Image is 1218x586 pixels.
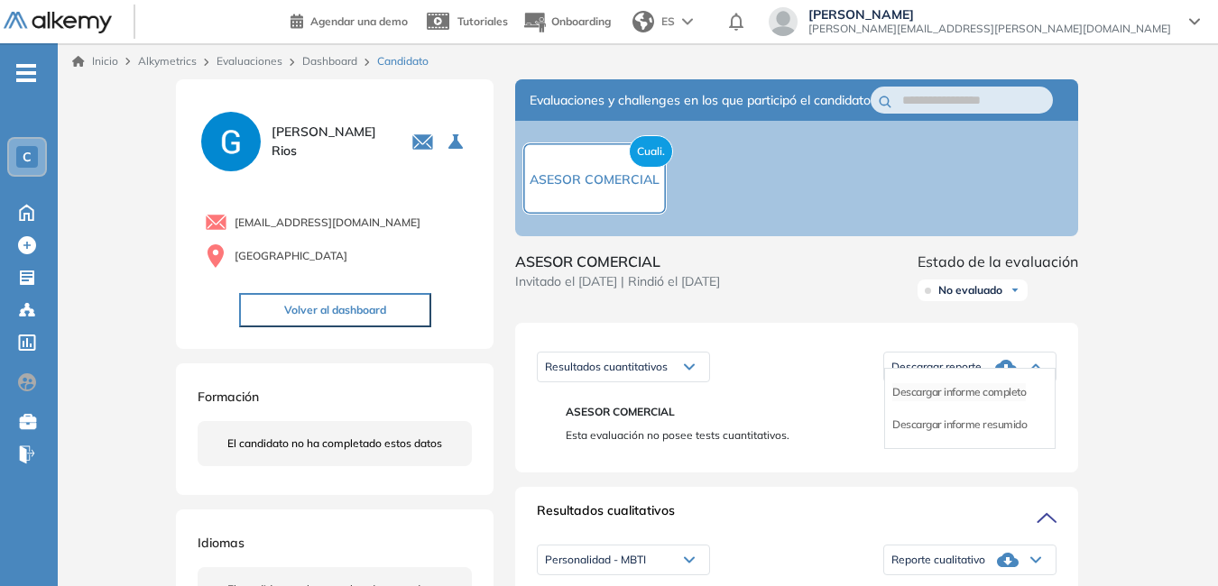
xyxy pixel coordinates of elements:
span: [EMAIL_ADDRESS][DOMAIN_NAME] [235,215,420,231]
span: Reporte cualitativo [891,553,985,567]
span: [PERSON_NAME][EMAIL_ADDRESS][PERSON_NAME][DOMAIN_NAME] [808,22,1171,36]
span: [PERSON_NAME] Rios [272,123,390,160]
span: Tutoriales [457,14,508,28]
span: Idiomas [198,535,245,551]
span: C [23,150,32,164]
img: world [632,11,654,32]
span: ASESOR COMERCIAL [515,251,720,272]
li: Descargar informe completo [892,383,1026,401]
img: PROFILE_MENU_LOGO_USER [198,108,264,175]
span: Invitado el [DATE] | Rindió el [DATE] [515,272,720,291]
a: Inicio [72,53,118,69]
span: No evaluado [938,283,1002,298]
span: Onboarding [551,14,611,28]
a: Dashboard [302,54,357,68]
span: ASESOR COMERCIAL [530,171,660,188]
span: Descargar reporte [891,360,982,374]
span: Resultados cualitativos [537,501,675,530]
span: Cuali. [629,135,673,168]
a: Evaluaciones [217,54,282,68]
span: Evaluaciones y challenges en los que participó el candidato [530,91,871,110]
img: Logo [4,12,112,34]
span: Candidato [377,53,429,69]
span: Estado de la evaluación [918,251,1078,272]
span: ES [661,14,675,30]
img: arrow [682,18,693,25]
i: - [16,71,36,75]
span: [GEOGRAPHIC_DATA] [235,248,347,264]
button: Volver al dashboard [239,293,431,327]
span: Agendar una demo [310,14,408,28]
img: Ícono de flecha [1010,285,1020,296]
span: Personalidad - MBTI [545,553,646,567]
span: Alkymetrics [138,54,197,68]
a: Agendar una demo [291,9,408,31]
li: Descargar informe resumido [892,416,1027,434]
span: ASESOR COMERCIAL [566,404,1042,420]
span: [PERSON_NAME] [808,7,1171,22]
button: Onboarding [522,3,611,41]
span: El candidato no ha completado estos datos [227,435,442,452]
span: Formación [198,389,259,405]
span: Esta evaluación no posee tests cuantitativos. [566,427,1042,444]
span: Resultados cuantitativos [545,360,668,373]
